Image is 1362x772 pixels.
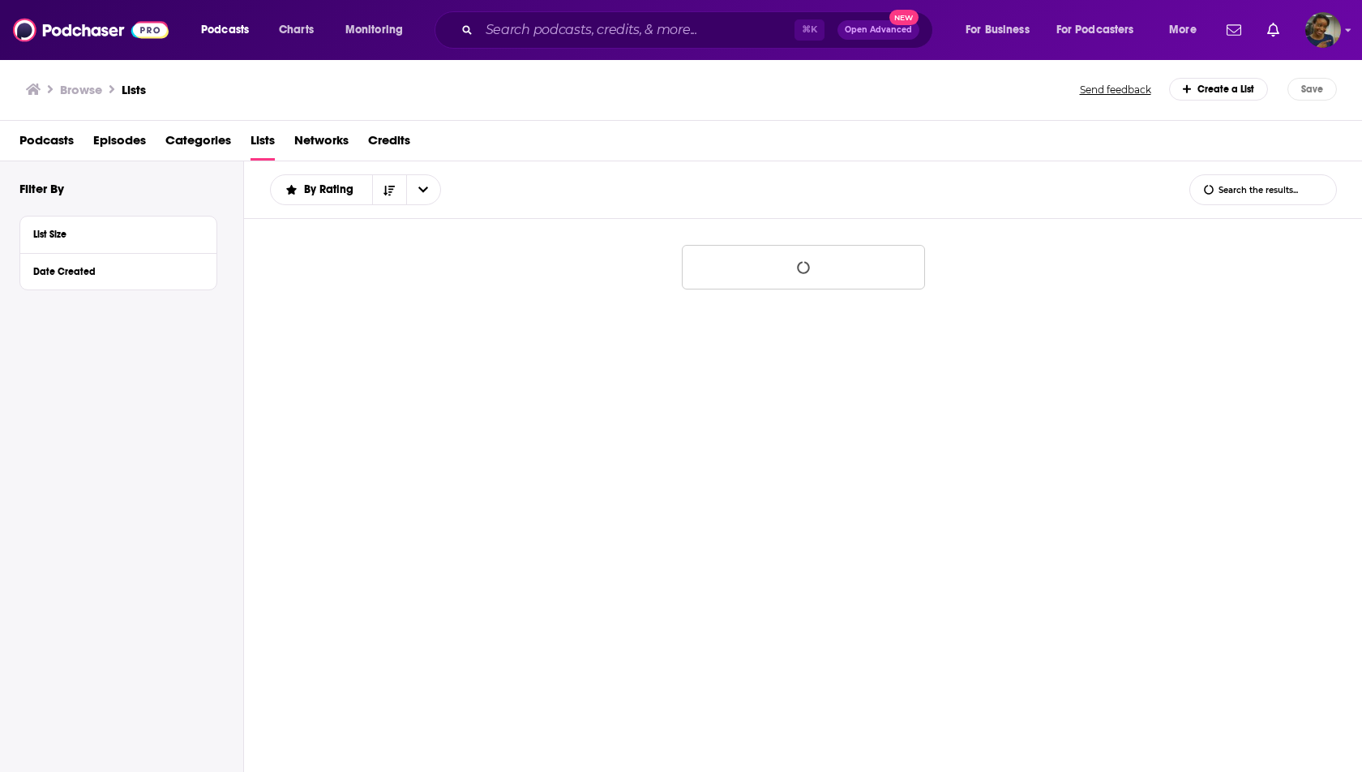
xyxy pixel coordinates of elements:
div: List Size [33,229,193,240]
span: Open Advanced [845,26,912,34]
h3: Browse [60,82,102,97]
span: By Rating [304,184,359,195]
span: Monitoring [345,19,403,41]
button: Date Created [33,260,203,281]
span: Podcasts [201,19,249,41]
button: Show profile menu [1305,12,1341,48]
a: Networks [294,127,349,161]
div: Date Created [33,266,193,277]
input: Search podcasts, credits, & more... [479,17,794,43]
button: Send feedback [1075,83,1156,96]
button: Save [1287,78,1337,101]
button: List Size [33,223,203,243]
span: For Business [966,19,1030,41]
div: Create a List [1169,78,1269,101]
span: For Podcasters [1056,19,1134,41]
span: ⌘ K [794,19,824,41]
a: Episodes [93,127,146,161]
button: Sort Direction [372,175,406,204]
h2: Choose List sort [270,174,441,205]
button: open menu [190,17,270,43]
span: Charts [279,19,314,41]
a: Categories [165,127,231,161]
button: open menu [954,17,1050,43]
a: Credits [368,127,410,161]
img: Podchaser - Follow, Share and Rate Podcasts [13,15,169,45]
button: Open AdvancedNew [837,20,919,40]
img: User Profile [1305,12,1341,48]
a: Lists [251,127,275,161]
a: Lists [122,82,146,97]
span: Logged in as sabrinajohnson [1305,12,1341,48]
button: open menu [406,175,440,204]
button: open menu [271,184,372,195]
a: Podcasts [19,127,74,161]
a: Show notifications dropdown [1261,16,1286,44]
div: Search podcasts, credits, & more... [450,11,949,49]
span: New [889,10,919,25]
button: open menu [334,17,424,43]
button: open menu [1158,17,1217,43]
span: More [1169,19,1197,41]
button: open menu [1046,17,1158,43]
a: Charts [268,17,323,43]
button: Loading [682,245,925,289]
a: Show notifications dropdown [1220,16,1248,44]
h2: Filter By [19,181,64,196]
